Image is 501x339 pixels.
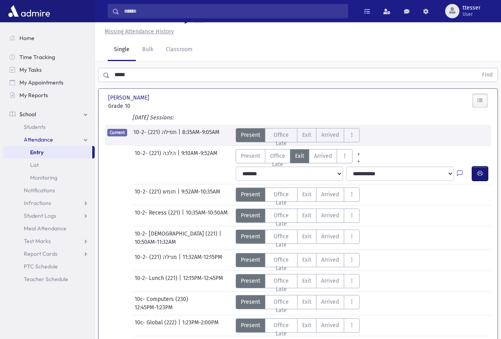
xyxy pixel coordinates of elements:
span: | [178,128,182,142]
span: Present [241,211,260,220]
span: Arrived [321,277,339,285]
span: 10:50AM-11:32AM [135,238,176,246]
a: PTC Schedule [3,260,95,273]
span: Attendance [24,136,53,143]
a: Single [108,39,136,61]
a: Report Cards [3,247,95,260]
span: 12:15PM-12:45PM [183,274,223,288]
div: AttTypes [236,274,360,288]
div: AttTypes [236,318,360,333]
span: 10-2- חומש (221) [135,188,177,202]
span: ttesser [463,5,480,11]
span: Exit [302,211,311,220]
span: 9:52AM-10:35AM [181,188,220,202]
span: 11:32AM-12:15PM [183,253,222,267]
span: School [19,111,36,118]
div: AttTypes [236,149,365,163]
span: Exit [302,232,311,241]
span: PTC Schedule [24,263,58,270]
input: Search [119,4,348,18]
a: Students [3,121,95,133]
a: Test Marks [3,235,95,247]
span: Arrived [321,211,339,220]
a: My Reports [3,89,95,102]
a: Meal Attendance [3,222,95,235]
a: Infractions [3,197,95,209]
span: Exit [302,298,311,306]
span: Exit [302,256,311,264]
span: Arrived [321,131,339,139]
span: 10c- Computers (230) [135,295,190,303]
span: Present [241,152,260,160]
div: AttTypes [236,295,360,309]
a: Monitoring [3,171,95,184]
span: Office Late [270,131,293,147]
span: 10-2- הלכה (221) [135,149,177,163]
span: 10-2- מגילה (221) [135,253,179,267]
span: | [177,149,181,163]
span: Present [241,190,260,199]
span: 9:10AM-9:52AM [181,149,217,163]
span: Current [107,129,127,136]
span: Arrived [321,256,339,264]
a: Time Tracking [3,51,95,63]
u: Missing Attendance History [105,28,174,35]
span: Exit [295,152,304,160]
span: | [177,188,181,202]
span: Office Late [270,190,293,207]
span: Arrived [314,152,332,160]
span: Present [241,321,260,329]
span: 12:45PM-1:23PM [135,303,173,312]
span: Office Late [270,232,293,249]
span: Arrived [321,190,339,199]
span: 10-2- Lunch (221) [135,274,179,288]
span: Arrived [321,232,339,241]
span: Teacher Schedule [24,276,68,283]
span: 10c- Global (222) [135,318,178,333]
span: 10-2- Recess (221) [135,209,182,223]
span: Office Late [270,211,293,228]
span: Grade 10 [108,102,165,110]
span: Meal Attendance [24,225,67,232]
span: [PERSON_NAME] [108,94,151,102]
a: School [3,108,95,121]
div: AttTypes [236,253,360,267]
span: Test Marks [24,237,51,245]
a: Notifications [3,184,95,197]
button: Find [477,68,497,82]
span: Time Tracking [19,54,55,61]
span: 10-2- תפילה (221) [133,128,178,142]
a: All Prior [352,149,365,155]
a: Bulk [136,39,160,61]
span: My Appointments [19,79,63,86]
div: AttTypes [236,209,360,223]
i: [DATE] Sessions: [132,114,173,121]
a: Home [3,32,95,44]
span: 10:35AM-10:50AM [186,209,228,223]
span: Infractions [24,199,51,207]
a: Teacher Schedule [3,273,95,285]
span: | [182,209,186,223]
span: Entry [30,149,44,156]
span: 1:23PM-2:00PM [182,318,219,333]
span: Present [241,277,260,285]
span: Present [241,131,260,139]
span: | [178,318,182,333]
span: Exit [302,131,311,139]
img: AdmirePro [6,3,52,19]
span: User [463,11,480,17]
span: Notifications [24,187,55,194]
a: Attendance [3,133,95,146]
a: Classroom [160,39,199,61]
span: Office Late [270,277,293,293]
span: | [219,230,223,238]
span: My Tasks [19,66,42,73]
div: AttTypes [236,230,360,244]
span: Office Late [270,298,293,314]
span: My Reports [19,92,48,99]
a: All Later [352,155,365,162]
span: 8:35AM-9:05AM [182,128,219,142]
span: Arrived [321,298,339,306]
span: | [179,274,183,288]
a: Entry [3,146,92,159]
